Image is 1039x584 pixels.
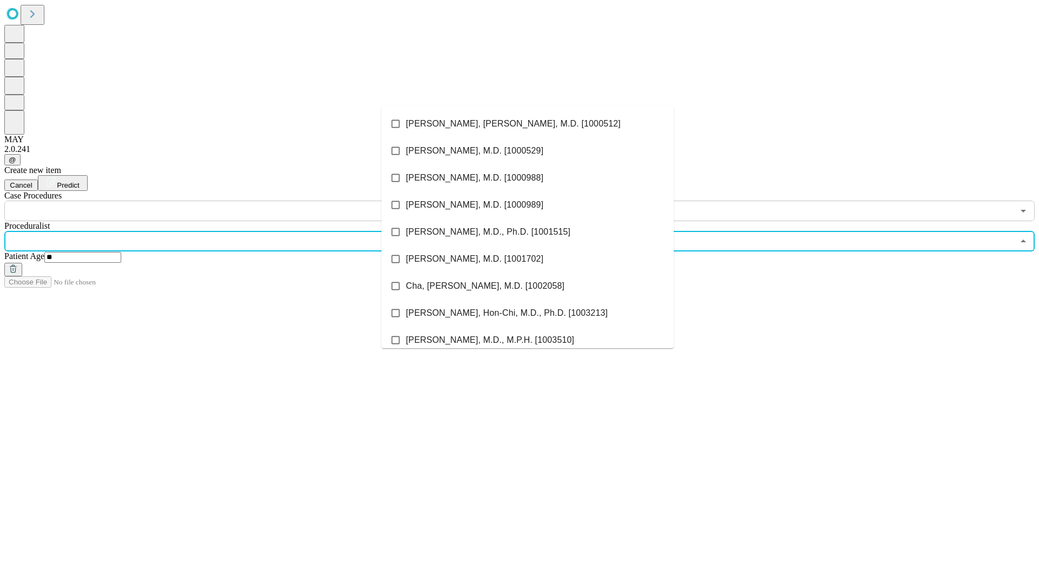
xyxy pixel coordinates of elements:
[10,181,32,189] span: Cancel
[4,165,61,175] span: Create new item
[4,221,50,230] span: Proceduralist
[406,198,543,211] span: [PERSON_NAME], M.D. [1000989]
[1016,203,1031,218] button: Open
[406,171,543,184] span: [PERSON_NAME], M.D. [1000988]
[406,144,543,157] span: [PERSON_NAME], M.D. [1000529]
[4,191,62,200] span: Scheduled Procedure
[406,117,621,130] span: [PERSON_NAME], [PERSON_NAME], M.D. [1000512]
[4,135,1035,144] div: MAY
[4,154,21,165] button: @
[4,180,38,191] button: Cancel
[406,307,608,320] span: [PERSON_NAME], Hon-Chi, M.D., Ph.D. [1003213]
[4,144,1035,154] div: 2.0.241
[1016,234,1031,249] button: Close
[38,175,88,191] button: Predict
[4,251,44,261] span: Patient Age
[9,156,16,164] span: @
[406,280,564,293] span: Cha, [PERSON_NAME], M.D. [1002058]
[406,334,574,347] span: [PERSON_NAME], M.D., M.P.H. [1003510]
[57,181,79,189] span: Predict
[406,253,543,266] span: [PERSON_NAME], M.D. [1001702]
[406,225,570,238] span: [PERSON_NAME], M.D., Ph.D. [1001515]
